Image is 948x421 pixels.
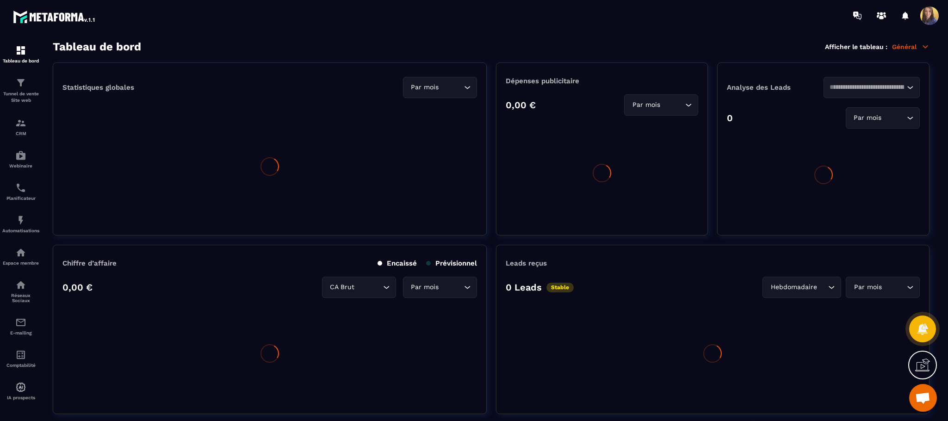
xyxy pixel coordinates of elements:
div: Search for option [762,277,841,298]
img: accountant [15,349,26,360]
div: Search for option [624,94,698,116]
span: Hebdomadaire [768,282,819,292]
p: Tunnel de vente Site web [2,91,39,104]
p: Planificateur [2,196,39,201]
img: logo [13,8,96,25]
img: scheduler [15,182,26,193]
div: Search for option [403,77,477,98]
div: Search for option [824,77,920,98]
a: formationformationCRM [2,111,39,143]
p: Analyse des Leads [727,83,823,92]
img: automations [15,215,26,226]
p: Statistiques globales [62,83,134,92]
p: IA prospects [2,395,39,400]
img: social-network [15,279,26,291]
a: formationformationTunnel de vente Site web [2,70,39,111]
p: CRM [2,131,39,136]
p: Dépenses publicitaire [506,77,699,85]
p: 0 [727,112,733,124]
p: Prévisionnel [426,259,477,267]
span: Par mois [630,100,662,110]
input: Search for option [830,82,905,93]
p: Leads reçus [506,259,547,267]
p: Automatisations [2,228,39,233]
img: automations [15,382,26,393]
span: CA Brut [328,282,357,292]
a: automationsautomationsEspace membre [2,240,39,272]
p: Espace membre [2,260,39,266]
input: Search for option [662,100,683,110]
span: Par mois [409,82,441,93]
a: accountantaccountantComptabilité [2,342,39,375]
p: Afficher le tableau : [825,43,887,50]
a: automationsautomationsAutomatisations [2,208,39,240]
a: Ouvrir le chat [909,384,937,412]
img: automations [15,247,26,258]
input: Search for option [819,282,826,292]
input: Search for option [441,282,462,292]
p: Réseaux Sociaux [2,293,39,303]
input: Search for option [884,113,905,123]
a: automationsautomationsWebinaire [2,143,39,175]
p: 0 Leads [506,282,542,293]
a: schedulerschedulerPlanificateur [2,175,39,208]
span: Par mois [409,282,441,292]
a: emailemailE-mailing [2,310,39,342]
img: automations [15,150,26,161]
input: Search for option [884,282,905,292]
a: social-networksocial-networkRéseaux Sociaux [2,272,39,310]
h3: Tableau de bord [53,40,141,53]
img: formation [15,77,26,88]
a: formationformationTableau de bord [2,38,39,70]
div: Search for option [322,277,396,298]
img: email [15,317,26,328]
p: Général [892,43,929,51]
input: Search for option [357,282,381,292]
p: Tableau de bord [2,58,39,63]
p: Comptabilité [2,363,39,368]
p: E-mailing [2,330,39,335]
img: formation [15,45,26,56]
img: formation [15,118,26,129]
span: Par mois [852,113,884,123]
p: 0,00 € [506,99,536,111]
p: 0,00 € [62,282,93,293]
div: Search for option [846,277,920,298]
p: Chiffre d’affaire [62,259,117,267]
p: Encaissé [378,259,417,267]
span: Par mois [852,282,884,292]
p: Stable [546,283,574,292]
p: Webinaire [2,163,39,168]
div: Search for option [403,277,477,298]
div: Search for option [846,107,920,129]
input: Search for option [441,82,462,93]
